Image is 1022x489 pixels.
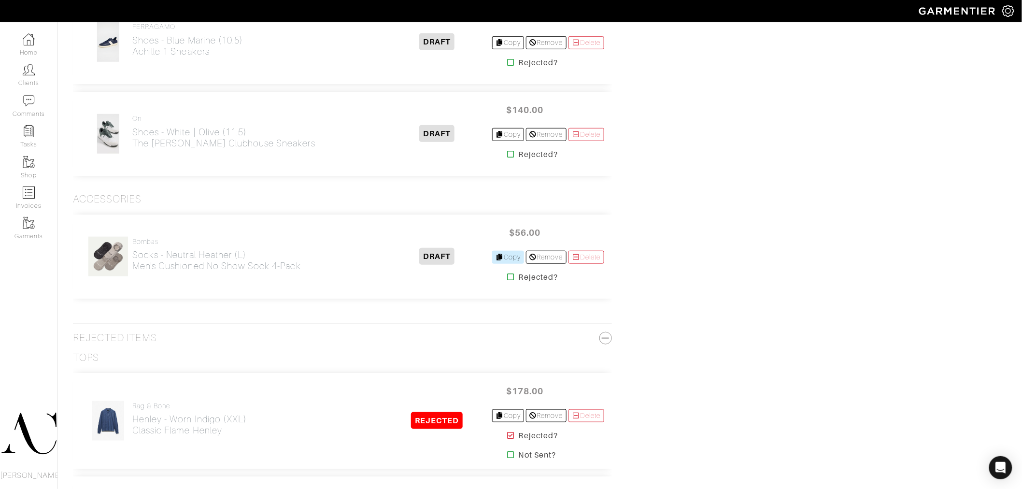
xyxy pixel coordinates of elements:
a: FERRAGAMO Shoes - Blue Marine (10.5)Achille 1 Sneakers [132,23,243,57]
span: $56.00 [496,222,554,243]
h3: Accessories [73,193,142,205]
img: orders-icon-0abe47150d42831381b5fb84f609e132dff9fe21cb692f30cb5eec754e2cba89.png [23,187,35,199]
img: 3RCyDuDERSHA8zdRx6JBGcKj [97,22,120,62]
a: Copy [492,409,525,422]
strong: Rejected? [519,149,558,160]
a: Copy [492,36,525,49]
img: gear-icon-white-bd11855cb880d31180b6d7d6211b90ccbf57a29d726f0c71d8c61bd08dd39cc2.png [1002,5,1014,17]
img: 9va6hD8ch2tQZPFnYZMHy6Eg [88,236,128,277]
a: Copy [492,251,525,264]
img: clients-icon-6bae9207a08558b7cb47a8932f037763ab4055f8c8b6bfacd5dc20c3e0201464.png [23,64,35,76]
h3: Tops [73,352,99,364]
h2: Shoes - Blue Marine (10.5) Achille 1 Sneakers [132,35,243,57]
a: Remove [526,128,566,141]
img: reminder-icon-8004d30b9f0a5d33ae49ab947aed9ed385cf756f9e5892f1edd6e32f2345188e.png [23,125,35,137]
span: REJECTED [411,412,463,429]
img: garmentier-logo-header-white-b43fb05a5012e4ada735d5af1a66efaba907eab6374d6393d1fbf88cb4ef424d.png [914,2,1002,19]
img: garments-icon-b7da505a4dc4fd61783c78ac3ca0ef83fa9d6f193b1c9dc38574b1d14d53ca28.png [23,156,35,168]
span: $178.00 [496,381,554,402]
a: Bombas Socks - neutral heather (L)Men's Cushioned No Show Sock 4-Pack [132,238,301,272]
span: DRAFT [419,125,454,142]
img: dashboard-icon-dbcd8f5a0b271acd01030246c82b418ddd0df26cd7fceb0bd07c9910d44c42f6.png [23,33,35,45]
a: Remove [526,409,566,422]
a: Delete [568,128,604,141]
a: Delete [568,409,604,422]
a: Delete [568,36,604,49]
strong: Not Sent? [519,449,556,461]
h2: Socks - neutral heather (L) Men's Cushioned No Show Sock 4-Pack [132,249,301,272]
h4: Bombas [132,238,301,246]
span: DRAFT [419,33,454,50]
strong: Rejected? [519,272,558,283]
span: DRAFT [419,248,454,265]
span: $140.00 [496,100,554,120]
strong: Rejected? [519,57,558,69]
img: Uro91gVTeY23TmhT1C7yLqJj [92,401,125,441]
a: On Shoes - White | Olive (11.5)The [PERSON_NAME] Clubhouse Sneakers [132,115,315,149]
a: Delete [568,251,604,264]
a: Remove [526,36,566,49]
h4: FERRAGAMO [132,23,243,31]
a: Remove [526,251,566,264]
h4: On [132,115,315,123]
div: Open Intercom Messenger [989,456,1012,479]
img: garments-icon-b7da505a4dc4fd61783c78ac3ca0ef83fa9d6f193b1c9dc38574b1d14d53ca28.png [23,217,35,229]
h4: rag & bone [132,402,247,410]
h3: Rejected Items [73,332,612,344]
a: rag & bone Henley - Worn Indigo (XXL)Classic Flame Henley [132,402,247,436]
strong: Rejected? [519,430,558,442]
img: o2TEAwRXMMcgjf7ThdynjY7o [97,114,120,154]
h2: Shoes - White | Olive (11.5) The [PERSON_NAME] Clubhouse Sneakers [132,127,315,149]
img: comment-icon-a0a6a9ef722e966f86d9cbdc48e553b5cf19dbc54f86b18d962a5391bc8f6eb6.png [23,95,35,107]
h2: Henley - Worn Indigo (XXL) Classic Flame Henley [132,414,247,436]
a: Copy [492,128,525,141]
